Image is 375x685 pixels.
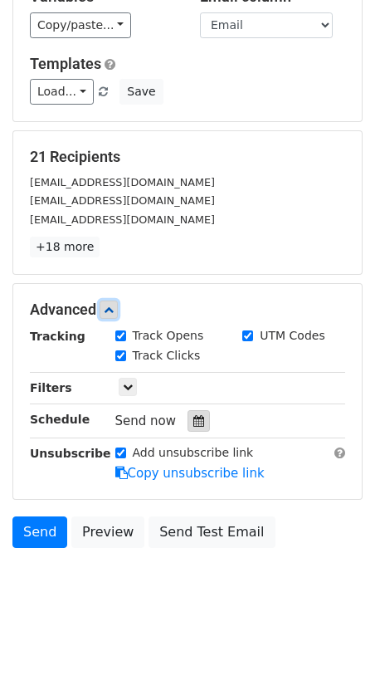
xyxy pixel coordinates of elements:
[133,444,254,462] label: Add unsubscribe link
[133,347,201,365] label: Track Clicks
[119,79,163,105] button: Save
[30,413,90,426] strong: Schedule
[149,516,275,548] a: Send Test Email
[30,213,215,226] small: [EMAIL_ADDRESS][DOMAIN_NAME]
[30,55,101,72] a: Templates
[30,12,131,38] a: Copy/paste...
[133,327,204,345] label: Track Opens
[115,413,177,428] span: Send now
[30,79,94,105] a: Load...
[12,516,67,548] a: Send
[30,447,111,460] strong: Unsubscribe
[115,466,265,481] a: Copy unsubscribe link
[30,176,215,188] small: [EMAIL_ADDRESS][DOMAIN_NAME]
[292,605,375,685] iframe: Chat Widget
[30,330,85,343] strong: Tracking
[260,327,324,345] label: UTM Codes
[30,301,345,319] h5: Advanced
[30,194,215,207] small: [EMAIL_ADDRESS][DOMAIN_NAME]
[71,516,144,548] a: Preview
[30,381,72,394] strong: Filters
[30,237,100,257] a: +18 more
[30,148,345,166] h5: 21 Recipients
